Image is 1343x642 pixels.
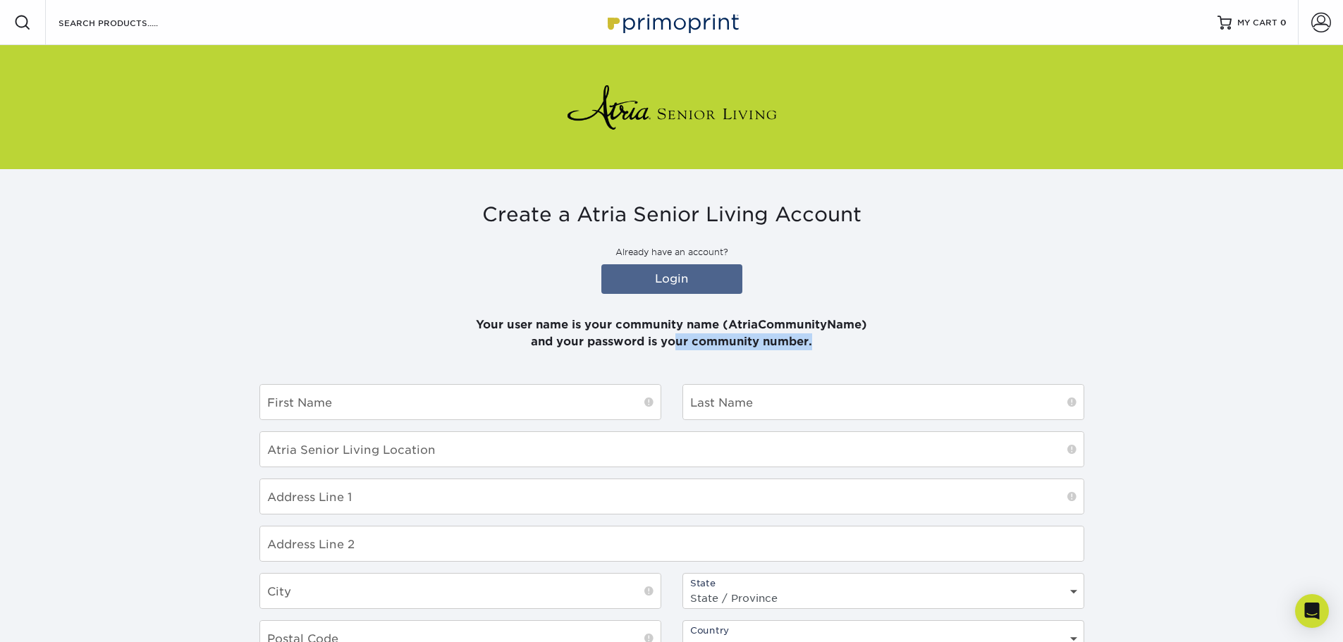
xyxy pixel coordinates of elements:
span: MY CART [1237,17,1277,29]
input: SEARCH PRODUCTS..... [57,14,195,31]
img: Primoprint [601,7,742,37]
h3: Create a Atria Senior Living Account [259,203,1084,227]
div: Open Intercom Messenger [1295,594,1329,628]
span: 0 [1280,18,1287,27]
a: Login [601,264,742,294]
p: Your user name is your community name (AtriaCommunityName) and your password is your community nu... [259,300,1084,350]
p: Already have an account? [259,246,1084,259]
img: Atria Senior Living [566,79,778,135]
